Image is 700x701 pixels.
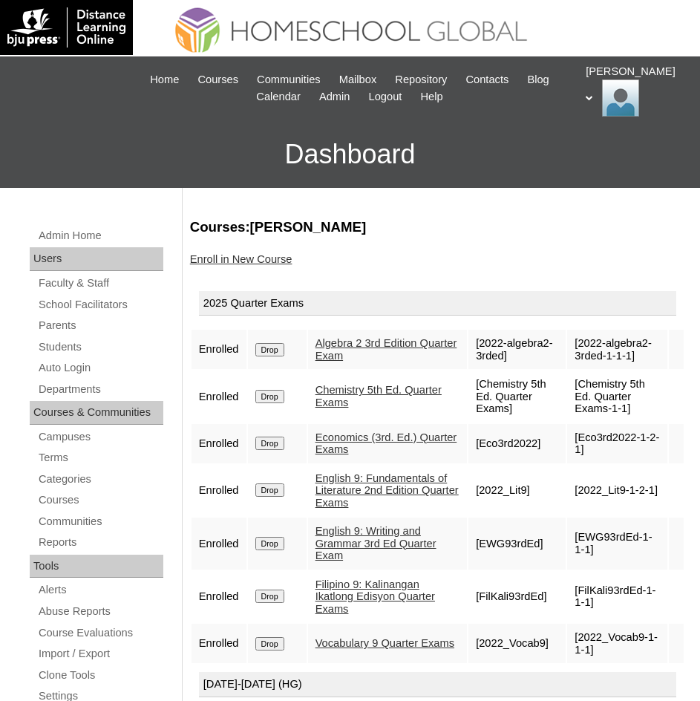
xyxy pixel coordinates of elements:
[37,316,163,335] a: Parents
[192,371,246,423] td: Enrolled
[30,401,163,425] div: Courses & Communities
[143,71,186,88] a: Home
[7,7,125,48] img: logo-white.png
[190,253,292,265] a: Enroll in New Course
[255,343,284,356] input: Drop
[37,512,163,531] a: Communities
[37,449,163,467] a: Terms
[339,71,377,88] span: Mailbox
[190,218,685,237] h3: Courses:[PERSON_NAME]
[315,431,457,456] a: Economics (3rd. Ed.) Quarter Exams
[37,296,163,314] a: School Facilitators
[387,71,454,88] a: Repository
[362,88,410,105] a: Logout
[150,71,179,88] span: Home
[37,645,163,663] a: Import / Export
[468,518,566,570] td: [EWG93rdEd]
[192,424,246,463] td: Enrolled
[37,428,163,446] a: Campuses
[192,465,246,517] td: Enrolled
[468,624,566,663] td: [2022_Vocab9]
[468,371,566,423] td: [Chemistry 5th Ed. Quarter Exams]
[255,637,284,651] input: Drop
[192,330,246,369] td: Enrolled
[465,71,508,88] span: Contacts
[315,472,459,509] a: English 9: Fundamentals of Literature 2nd Edition Quarter Exams
[312,88,358,105] a: Admin
[567,330,667,369] td: [2022-algebra2-3rded-1-1-1]
[527,71,549,88] span: Blog
[255,437,284,450] input: Drop
[468,424,566,463] td: [Eco3rd2022]
[468,571,566,623] td: [FilKali93rdEd]
[395,71,447,88] span: Repository
[37,380,163,399] a: Departments
[315,337,457,362] a: Algebra 2 3rd Edition Quarter Exam
[249,88,307,105] a: Calendar
[7,121,693,188] h3: Dashboard
[315,525,436,561] a: English 9: Writing and Grammar 3rd Ed Quarter Exam
[319,88,350,105] span: Admin
[37,624,163,642] a: Course Evaluations
[255,483,284,497] input: Drop
[190,71,246,88] a: Courses
[37,666,163,685] a: Clone Tools
[192,518,246,570] td: Enrolled
[199,672,676,697] div: [DATE]-[DATE] (HG)
[37,470,163,489] a: Categories
[567,465,667,517] td: [2022_Lit9-1-2-1]
[332,71,385,88] a: Mailbox
[37,338,163,356] a: Students
[37,491,163,509] a: Courses
[602,79,639,117] img: Ariane Ebuen
[567,624,667,663] td: [2022_Vocab9-1-1-1]
[567,371,667,423] td: [Chemistry 5th Ed. Quarter Exams-1-1]
[197,71,238,88] span: Courses
[520,71,556,88] a: Blog
[249,71,328,88] a: Communities
[315,637,454,649] a: Vocabulary 9 Quarter Exams
[255,590,284,603] input: Drop
[458,71,516,88] a: Contacts
[413,88,450,105] a: Help
[30,555,163,578] div: Tools
[567,518,667,570] td: [EWG93rdEd-1-1-1]
[30,247,163,271] div: Users
[192,624,246,663] td: Enrolled
[315,384,442,408] a: Chemistry 5th Ed. Quarter Exams
[37,581,163,599] a: Alerts
[468,330,566,369] td: [2022-algebra2-3rded]
[255,390,284,403] input: Drop
[257,71,321,88] span: Communities
[586,64,685,117] div: [PERSON_NAME]
[199,291,676,316] div: 2025 Quarter Exams
[256,88,300,105] span: Calendar
[255,537,284,550] input: Drop
[37,274,163,293] a: Faculty & Staff
[315,578,435,615] a: Filipino 9: Kalinangan Ikatlong Edisyon Quarter Exams
[420,88,442,105] span: Help
[567,424,667,463] td: [Eco3rd2022-1-2-1]
[192,571,246,623] td: Enrolled
[37,602,163,621] a: Abuse Reports
[369,88,402,105] span: Logout
[37,226,163,245] a: Admin Home
[567,571,667,623] td: [FilKali93rdEd-1-1-1]
[37,533,163,552] a: Reports
[37,359,163,377] a: Auto Login
[468,465,566,517] td: [2022_Lit9]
